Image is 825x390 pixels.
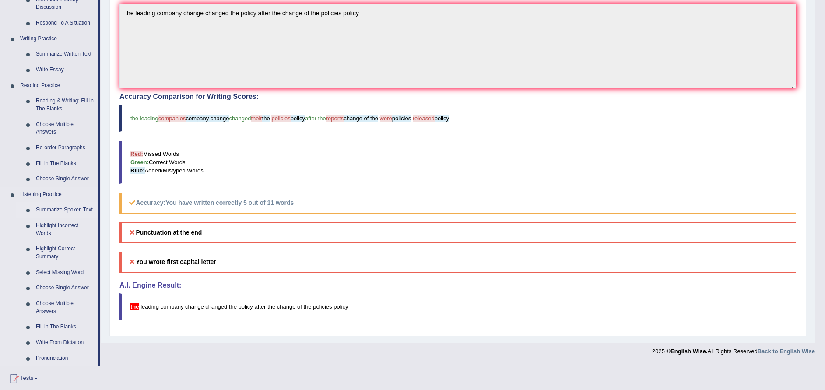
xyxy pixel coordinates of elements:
a: Reading Practice [16,78,98,94]
span: policy [291,115,305,122]
span: changed [205,303,227,310]
a: Choose Multiple Answers [32,296,98,319]
a: Write From Dictation [32,335,98,351]
a: Pronunciation [32,351,98,366]
a: Listening Practice [16,187,98,203]
span: policies [392,115,411,122]
blockquote: Missed Words Correct Words Added/Mistyped Words [119,141,796,184]
a: Summarize Spoken Text [32,202,98,218]
a: Back to English Wise [758,348,815,355]
b: Green: [130,159,149,165]
a: Writing Practice [16,31,98,47]
span: reports [326,115,344,122]
b: You have written correctly 5 out of 11 words [165,199,294,206]
span: released [413,115,435,122]
span: the leading [130,115,158,122]
span: company change [186,115,229,122]
span: leading [140,303,159,310]
span: companies [158,115,186,122]
span: changed [229,115,251,122]
a: Respond To A Situation [32,15,98,31]
a: Select Missing Word [32,265,98,281]
div: 2025 © All Rights Reserved [652,343,815,355]
span: were [380,115,392,122]
a: Re-order Paragraphs [32,140,98,156]
span: policy [435,115,449,122]
span: company [161,303,184,310]
span: the [267,303,275,310]
a: Summarize Written Text [32,46,98,62]
h4: A.I. Engine Result: [119,281,796,289]
span: policy [239,303,253,310]
a: Choose Single Answer [32,280,98,296]
span: after [254,303,266,310]
h5: Punctuation at the end [119,222,796,243]
strong: English Wise. [671,348,707,355]
span: This sentence does not start with an uppercase letter. (did you mean: The) [130,303,139,310]
span: policy [334,303,348,310]
span: the [304,303,312,310]
h5: Accuracy: [119,193,796,213]
a: Reading & Writing: Fill In The Blanks [32,93,98,116]
a: Highlight Incorrect Words [32,218,98,241]
h4: Accuracy Comparison for Writing Scores: [119,93,796,101]
span: after the [305,115,326,122]
span: policies [271,115,290,122]
span: change [185,303,204,310]
a: Choose Multiple Answers [32,117,98,140]
span: change of the [344,115,378,122]
h5: You wrote first capital letter [119,252,796,272]
a: Choose Single Answer [32,171,98,187]
a: Tests [0,366,100,388]
b: Blue: [130,167,145,174]
a: Fill In The Blanks [32,156,98,172]
span: the [262,115,270,122]
span: of [297,303,302,310]
span: their [251,115,262,122]
span: change [277,303,296,310]
b: Red: [130,151,143,157]
span: the [229,303,237,310]
a: Write Essay [32,62,98,78]
span: policies [313,303,332,310]
a: Highlight Correct Summary [32,241,98,264]
a: Fill In The Blanks [32,319,98,335]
